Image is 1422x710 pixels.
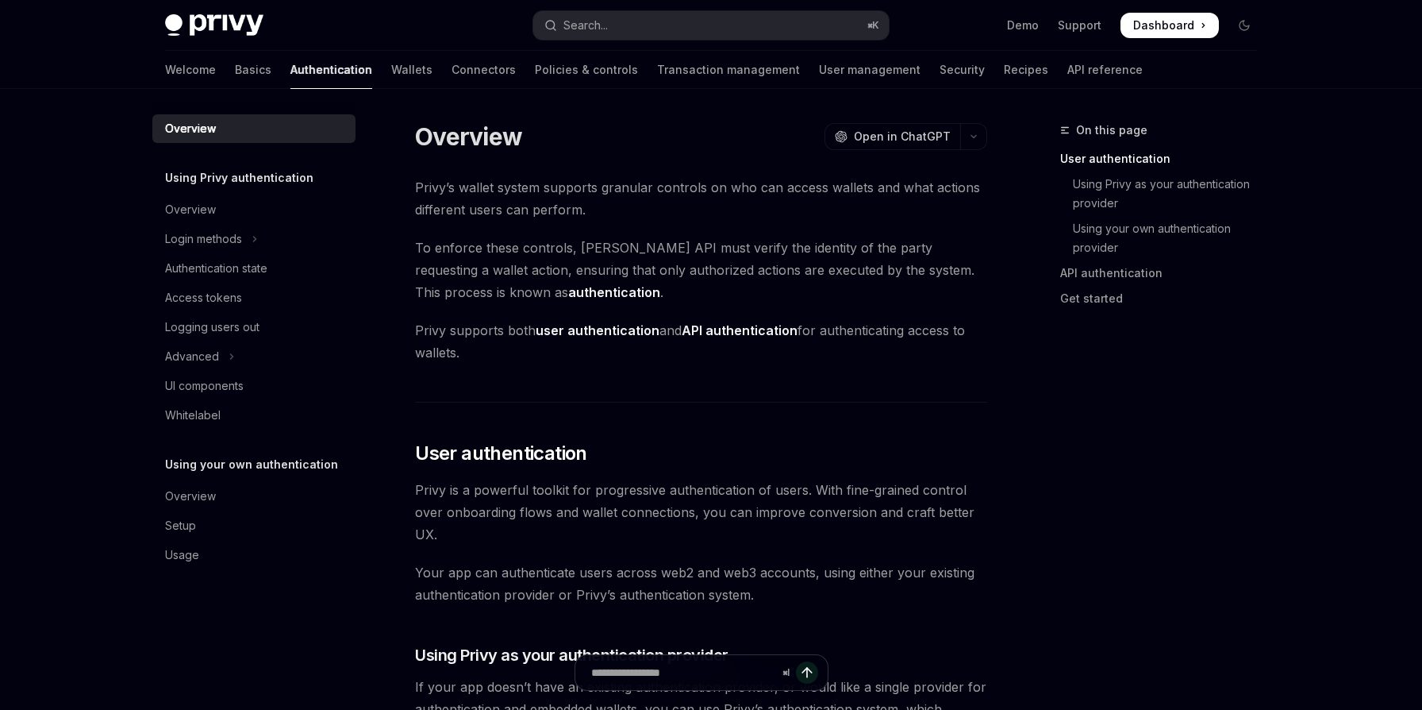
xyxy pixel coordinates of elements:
[165,51,216,89] a: Welcome
[1120,13,1219,38] a: Dashboard
[152,372,355,400] a: UI components
[152,284,355,312] a: Access tokens
[391,51,432,89] a: Wallets
[1060,286,1270,311] a: Get started
[819,51,920,89] a: User management
[1232,13,1257,38] button: Toggle dark mode
[415,644,728,666] span: Using Privy as your authentication provider
[152,254,355,283] a: Authentication state
[152,401,355,430] a: Whitelabel
[165,546,199,565] div: Usage
[165,516,196,535] div: Setup
[1060,172,1270,216] a: Using Privy as your authentication provider
[1007,17,1039,33] a: Demo
[854,129,951,145] span: Open in ChatGPT
[1060,260,1270,286] a: API authentication
[415,319,987,364] span: Privy supports both and for authenticating access to wallets.
[1060,216,1270,260] a: Using your own authentication provider
[152,541,355,569] a: Usage
[563,16,608,35] div: Search...
[152,342,355,371] button: Toggle Advanced section
[235,51,271,89] a: Basics
[165,259,267,278] div: Authentication state
[415,122,522,151] h1: Overview
[165,376,244,396] div: UI components
[1058,17,1101,33] a: Support
[152,114,355,143] a: Overview
[568,284,660,300] strong: authentication
[415,561,987,606] span: Your app can authenticate users across web2 and web3 accounts, using either your existing authent...
[165,230,242,249] div: Login methods
[165,200,216,219] div: Overview
[290,51,372,89] a: Authentication
[452,51,516,89] a: Connectors
[165,14,263,37] img: dark logo
[536,322,659,338] strong: user authentication
[415,441,587,466] span: User authentication
[165,288,242,307] div: Access tokens
[415,479,987,546] span: Privy is a powerful toolkit for progressive authentication of users. With fine-grained control ov...
[682,322,797,338] strong: API authentication
[165,406,221,425] div: Whitelabel
[1060,146,1270,172] a: User authentication
[152,225,355,253] button: Toggle Login methods section
[657,51,800,89] a: Transaction management
[415,237,987,303] span: To enforce these controls, [PERSON_NAME] API must verify the identity of the party requesting a w...
[152,195,355,224] a: Overview
[152,511,355,540] a: Setup
[1076,121,1147,140] span: On this page
[165,455,338,474] h5: Using your own authentication
[165,318,259,337] div: Logging users out
[867,19,879,32] span: ⌘ K
[1004,51,1048,89] a: Recipes
[940,51,985,89] a: Security
[535,51,638,89] a: Policies & controls
[1067,51,1143,89] a: API reference
[591,655,776,690] input: Ask a question...
[165,119,216,138] div: Overview
[1133,17,1194,33] span: Dashboard
[415,176,987,221] span: Privy’s wallet system supports granular controls on who can access wallets and what actions diffe...
[533,11,889,40] button: Open search
[152,482,355,511] a: Overview
[165,168,313,187] h5: Using Privy authentication
[824,123,960,150] button: Open in ChatGPT
[165,347,219,366] div: Advanced
[165,487,216,506] div: Overview
[152,313,355,341] a: Logging users out
[796,662,818,684] button: Send message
